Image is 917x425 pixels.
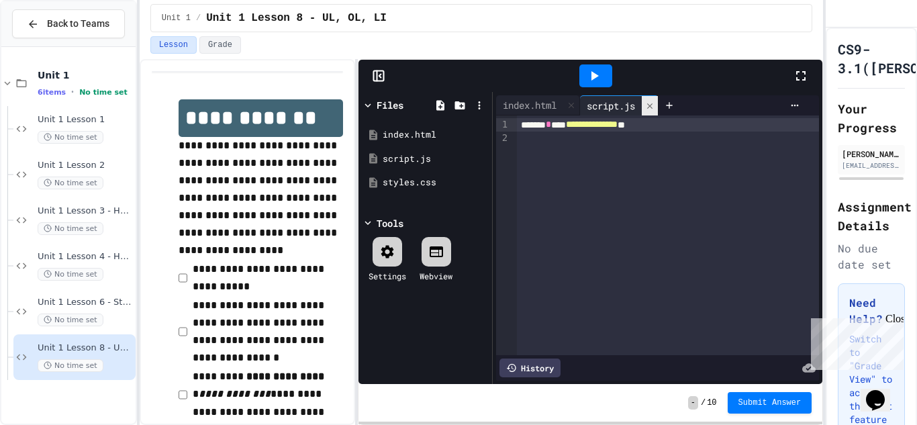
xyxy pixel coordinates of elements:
[377,98,403,112] div: Files
[707,397,716,408] span: 10
[38,268,103,281] span: No time set
[861,371,904,412] iframe: chat widget
[499,359,561,377] div: History
[38,131,103,144] span: No time set
[701,397,706,408] span: /
[38,69,133,81] span: Unit 1
[383,176,487,189] div: styles.css
[842,160,901,171] div: [EMAIL_ADDRESS][DOMAIN_NAME]
[38,88,66,97] span: 6 items
[38,251,133,263] span: Unit 1 Lesson 4 - Headlines Lab
[383,152,487,166] div: script.js
[728,392,812,414] button: Submit Answer
[71,87,74,97] span: •
[199,36,241,54] button: Grade
[383,128,487,142] div: index.html
[496,98,563,112] div: index.html
[162,13,191,23] span: Unit 1
[738,397,802,408] span: Submit Answer
[688,396,698,410] span: -
[838,197,905,235] h2: Assignment Details
[496,132,510,145] div: 2
[38,114,133,126] span: Unit 1 Lesson 1
[5,5,93,85] div: Chat with us now!Close
[580,95,659,115] div: script.js
[150,36,197,54] button: Lesson
[377,216,403,230] div: Tools
[12,9,125,38] button: Back to Teams
[38,314,103,326] span: No time set
[206,10,387,26] span: Unit 1 Lesson 8 - UL, OL, LI
[806,313,904,370] iframe: chat widget
[47,17,109,31] span: Back to Teams
[580,99,642,113] div: script.js
[38,297,133,308] span: Unit 1 Lesson 6 - Stations 1
[38,359,103,372] span: No time set
[196,13,201,23] span: /
[38,342,133,354] span: Unit 1 Lesson 8 - UL, OL, LI
[496,95,580,115] div: index.html
[420,270,452,282] div: Webview
[838,240,905,273] div: No due date set
[38,205,133,217] span: Unit 1 Lesson 3 - Heading and paragraph tags
[79,88,128,97] span: No time set
[369,270,406,282] div: Settings
[38,177,103,189] span: No time set
[838,99,905,137] h2: Your Progress
[849,295,894,327] h3: Need Help?
[38,160,133,171] span: Unit 1 Lesson 2
[842,148,901,160] div: [PERSON_NAME]
[38,222,103,235] span: No time set
[496,118,510,132] div: 1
